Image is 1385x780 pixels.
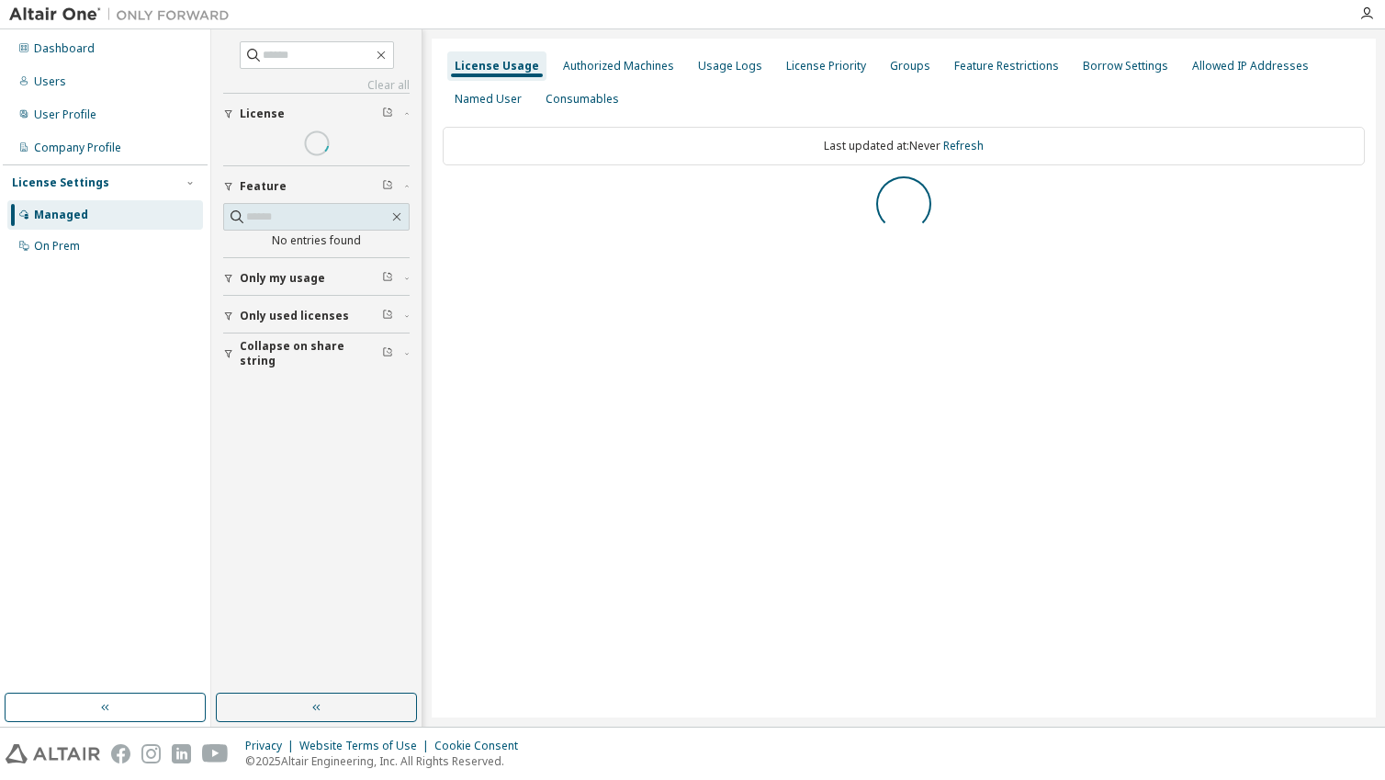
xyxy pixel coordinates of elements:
[455,59,539,73] div: License Usage
[34,107,96,122] div: User Profile
[34,239,80,254] div: On Prem
[382,179,393,194] span: Clear filter
[382,107,393,121] span: Clear filter
[382,271,393,286] span: Clear filter
[223,233,410,248] div: No entries found
[34,141,121,155] div: Company Profile
[954,59,1059,73] div: Feature Restrictions
[546,92,619,107] div: Consumables
[34,74,66,89] div: Users
[141,744,161,763] img: instagram.svg
[223,258,410,299] button: Only my usage
[223,333,410,374] button: Collapse on share string
[786,59,866,73] div: License Priority
[240,309,349,323] span: Only used licenses
[240,271,325,286] span: Only my usage
[223,94,410,134] button: License
[34,208,88,222] div: Managed
[245,753,529,769] p: © 2025 Altair Engineering, Inc. All Rights Reserved.
[698,59,762,73] div: Usage Logs
[563,59,674,73] div: Authorized Machines
[1192,59,1309,73] div: Allowed IP Addresses
[443,127,1365,165] div: Last updated at: Never
[111,744,130,763] img: facebook.svg
[223,78,410,93] a: Clear all
[6,744,100,763] img: altair_logo.svg
[943,138,984,153] a: Refresh
[382,346,393,361] span: Clear filter
[455,92,522,107] div: Named User
[240,339,382,368] span: Collapse on share string
[9,6,239,24] img: Altair One
[240,179,287,194] span: Feature
[202,744,229,763] img: youtube.svg
[12,175,109,190] div: License Settings
[223,296,410,336] button: Only used licenses
[1083,59,1168,73] div: Borrow Settings
[240,107,285,121] span: License
[245,739,299,753] div: Privacy
[172,744,191,763] img: linkedin.svg
[223,166,410,207] button: Feature
[890,59,930,73] div: Groups
[34,41,95,56] div: Dashboard
[382,309,393,323] span: Clear filter
[434,739,529,753] div: Cookie Consent
[299,739,434,753] div: Website Terms of Use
